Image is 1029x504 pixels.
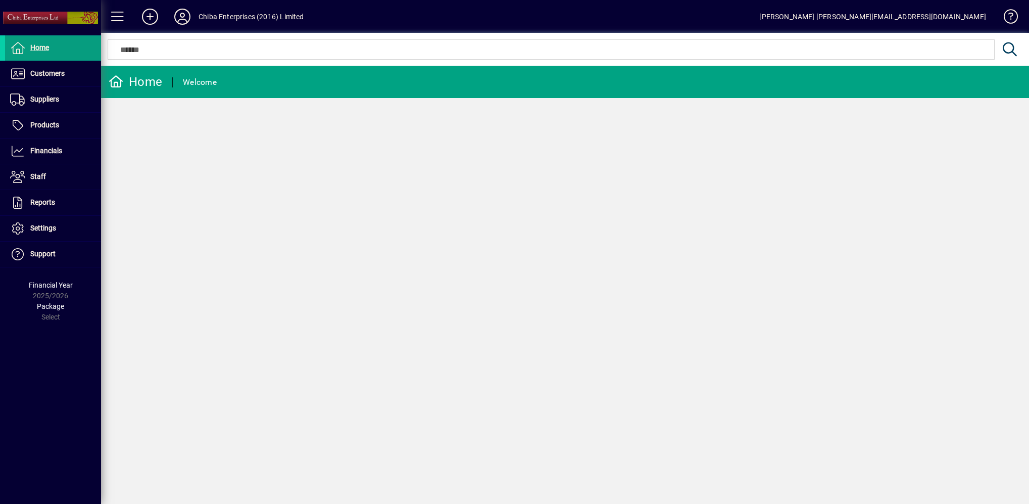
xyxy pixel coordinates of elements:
[5,216,101,241] a: Settings
[5,164,101,190] a: Staff
[30,43,49,52] span: Home
[30,121,59,129] span: Products
[109,74,162,90] div: Home
[30,172,46,180] span: Staff
[183,74,217,90] div: Welcome
[30,250,56,258] span: Support
[759,9,986,25] div: [PERSON_NAME] [PERSON_NAME][EMAIL_ADDRESS][DOMAIN_NAME]
[5,113,101,138] a: Products
[30,95,59,103] span: Suppliers
[5,242,101,267] a: Support
[134,8,166,26] button: Add
[30,224,56,232] span: Settings
[30,198,55,206] span: Reports
[996,2,1016,35] a: Knowledge Base
[5,139,101,164] a: Financials
[199,9,304,25] div: Chiba Enterprises (2016) Limited
[30,147,62,155] span: Financials
[5,61,101,86] a: Customers
[5,87,101,112] a: Suppliers
[30,69,65,77] span: Customers
[29,281,73,289] span: Financial Year
[37,302,64,310] span: Package
[166,8,199,26] button: Profile
[5,190,101,215] a: Reports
